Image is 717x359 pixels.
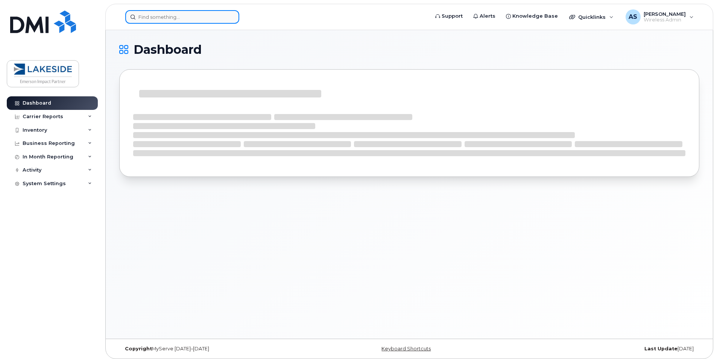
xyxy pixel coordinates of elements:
a: Keyboard Shortcuts [381,346,431,351]
div: MyServe [DATE]–[DATE] [119,346,313,352]
strong: Last Update [644,346,678,351]
span: Dashboard [134,44,202,55]
strong: Copyright [125,346,152,351]
div: [DATE] [506,346,699,352]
